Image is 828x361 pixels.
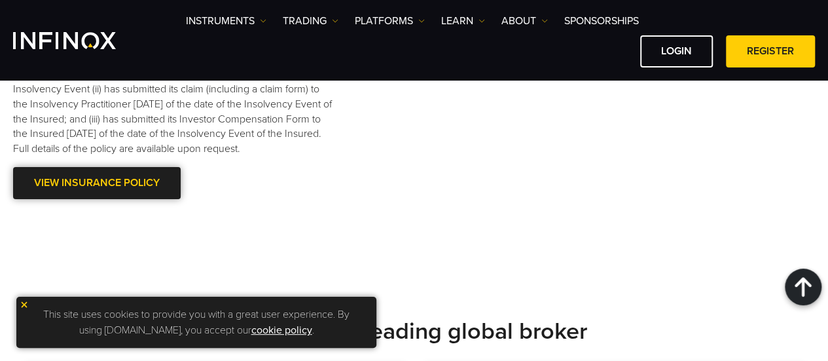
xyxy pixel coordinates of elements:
[441,13,485,29] a: Learn
[23,303,370,341] p: This site uses cookies to provide you with a great user experience. By using [DOMAIN_NAME], you a...
[726,35,815,67] a: REGISTER
[13,7,334,157] p: This insurance policy may apply should INFINOX become insolvent. The insurance policy became effe...
[251,324,312,337] a: cookie policy
[501,13,548,29] a: ABOUT
[13,167,181,199] a: VIEW INSURANCE POLICY
[364,317,587,345] strong: leading global broker
[13,32,147,49] a: INFINOX Logo
[640,35,713,67] a: LOGIN
[355,13,425,29] a: PLATFORMS
[564,13,639,29] a: SPONSORSHIPS
[13,317,815,346] h3: Trade with a
[283,13,338,29] a: TRADING
[20,300,29,309] img: yellow close icon
[186,13,266,29] a: Instruments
